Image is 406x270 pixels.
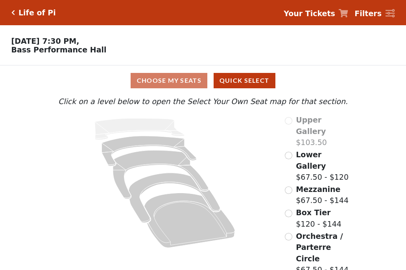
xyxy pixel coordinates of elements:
[296,185,340,194] span: Mezzanine
[296,232,343,263] span: Orchestra / Parterre Circle
[296,207,341,229] label: $120 - $144
[354,9,382,18] strong: Filters
[56,96,350,107] p: Click on a level below to open the Select Your Own Seat map for that section.
[354,8,395,19] a: Filters
[296,208,330,217] span: Box Tier
[296,115,326,136] span: Upper Gallery
[284,9,335,18] strong: Your Tickets
[18,8,56,17] h5: Life of Pi
[284,8,348,19] a: Your Tickets
[296,149,350,183] label: $67.50 - $120
[296,184,349,206] label: $67.50 - $144
[11,10,15,15] a: Click here to go back to filters
[296,114,350,148] label: $103.50
[102,136,197,166] path: Lower Gallery - Seats Available: 129
[144,193,235,248] path: Orchestra / Parterre Circle - Seats Available: 40
[214,73,275,88] button: Quick Select
[95,118,185,140] path: Upper Gallery - Seats Available: 0
[296,150,326,170] span: Lower Gallery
